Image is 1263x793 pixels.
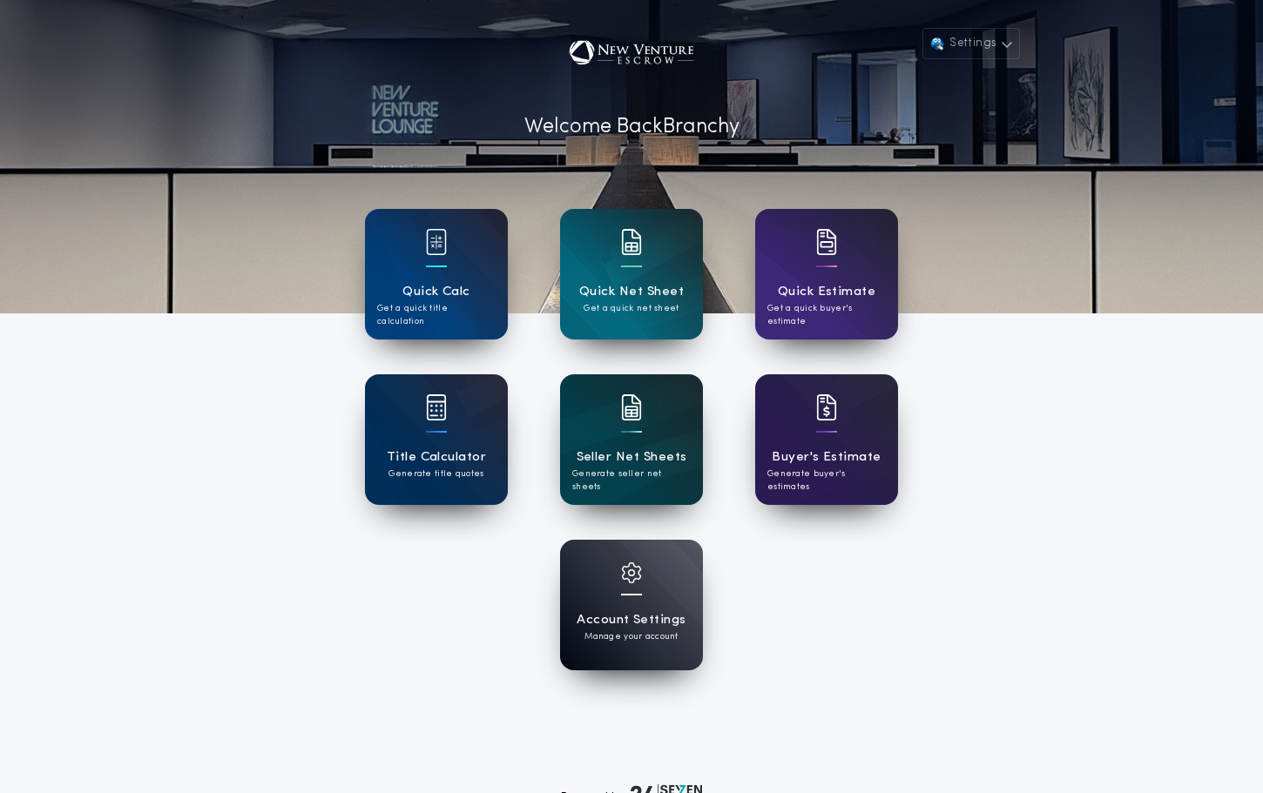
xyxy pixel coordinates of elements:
[929,35,946,52] img: user avatar
[560,209,703,339] a: card iconQuick Net SheetGet a quick net sheet
[560,374,703,505] a: card iconSeller Net SheetsGenerate seller net sheets
[377,302,496,328] p: Get a quick title calculation
[755,209,898,339] a: card iconQuick EstimateGet a quick buyer's estimate
[426,394,447,420] img: card icon
[560,540,703,670] a: card iconAccount SettingsManage your account
[584,630,678,643] p: Manage your account
[922,28,1020,59] button: Settings
[767,467,886,494] p: Generate buyer's estimates
[553,28,711,80] img: account-logo
[524,111,740,143] p: Welcome Back Branchy
[387,447,486,467] h1: Title Calculator
[365,209,508,339] a: card iconQuick CalcGet a quick title calculation
[388,467,483,481] p: Generate title quotes
[579,282,684,302] h1: Quick Net Sheet
[778,282,876,302] h1: Quick Estimate
[816,394,837,420] img: card icon
[577,610,686,630] h1: Account Settings
[572,467,691,494] p: Generate seller net sheets
[426,229,447,255] img: card icon
[621,562,642,583] img: card icon
[816,229,837,255] img: card icon
[402,282,470,302] h1: Quick Calc
[621,229,642,255] img: card icon
[772,447,881,467] h1: Buyer's Estimate
[584,302,679,315] p: Get a quick net sheet
[365,374,508,505] a: card iconTitle CalculatorGenerate title quotes
[577,447,687,467] h1: Seller Net Sheets
[767,302,886,328] p: Get a quick buyer's estimate
[621,394,642,420] img: card icon
[755,374,898,505] a: card iconBuyer's EstimateGenerate buyer's estimates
